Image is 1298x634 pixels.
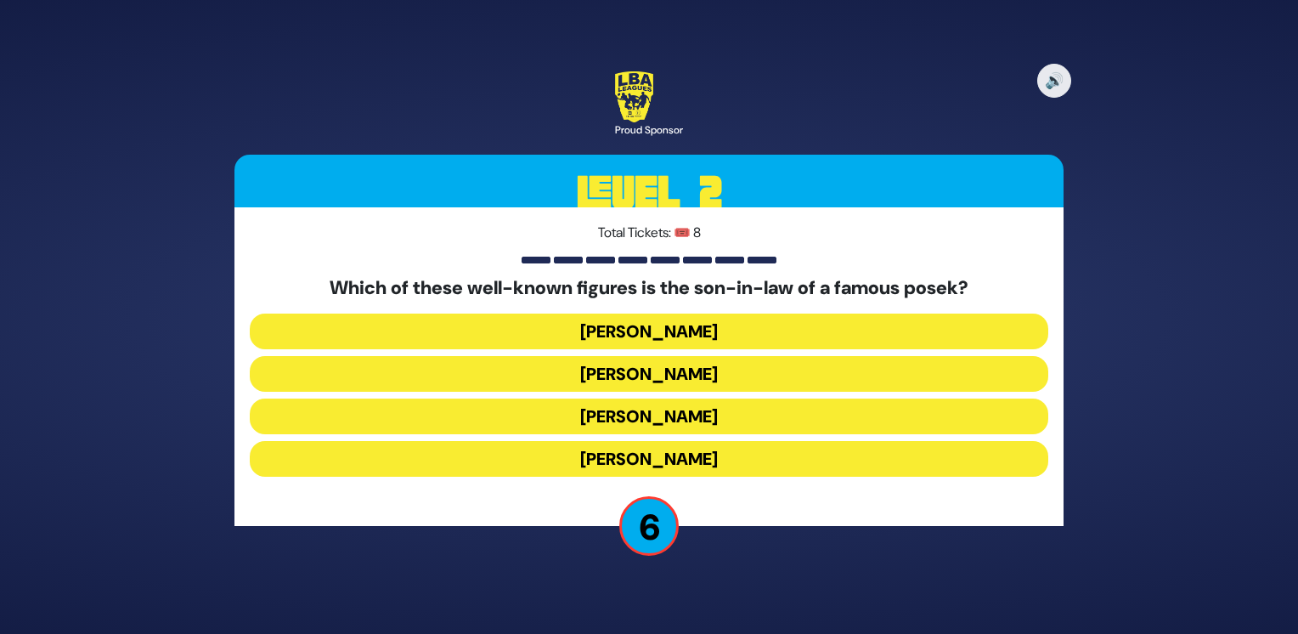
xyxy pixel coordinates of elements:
[1037,64,1071,98] button: 🔊
[250,356,1048,392] button: [PERSON_NAME]
[619,496,679,556] p: 6
[615,122,683,138] div: Proud Sponsor
[250,399,1048,434] button: [PERSON_NAME]
[250,314,1048,349] button: [PERSON_NAME]
[250,441,1048,477] button: [PERSON_NAME]
[234,155,1064,231] h3: Level 2
[615,71,653,122] img: LBA
[250,223,1048,243] p: Total Tickets: 🎟️ 8
[250,277,1048,299] h5: Which of these well-known figures is the son-in-law of a famous posek?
